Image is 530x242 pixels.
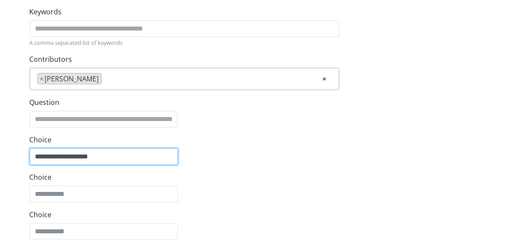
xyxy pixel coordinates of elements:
span: Remove all items [322,73,327,84]
label: Contributors [30,54,72,64]
span: × [40,74,44,84]
label: Choice [30,134,52,145]
label: Choice [30,209,52,220]
label: Keywords [30,7,62,17]
li: Ming Wang [38,73,102,84]
small: A comma separated list of keywords [30,39,339,47]
label: Choice [30,172,52,182]
label: Question [30,97,60,108]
